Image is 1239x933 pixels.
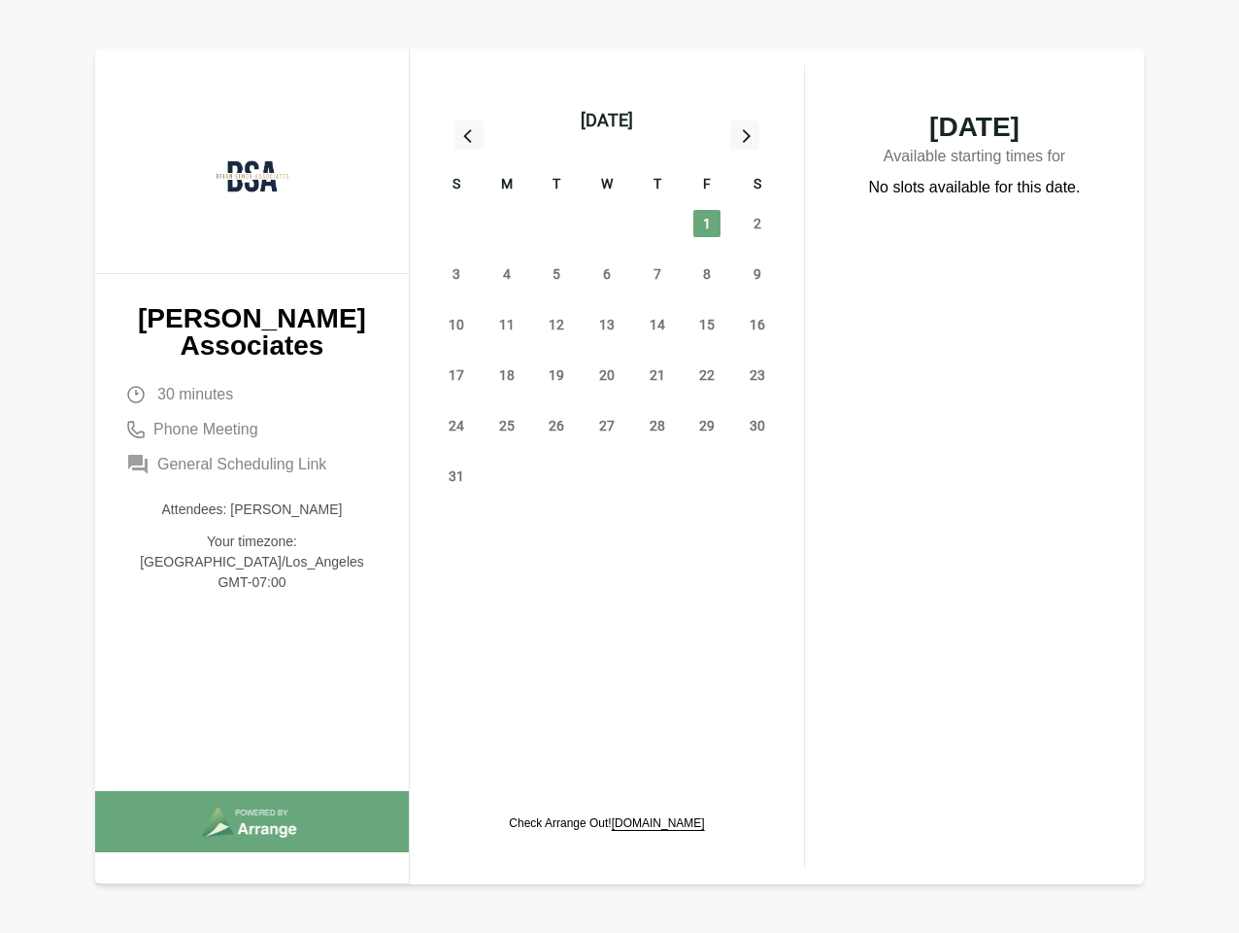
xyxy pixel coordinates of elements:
span: Sunday, August 10, 2025 [443,311,470,338]
span: [DATE] [844,114,1105,141]
span: Wednesday, August 27, 2025 [593,412,620,439]
span: Thursday, August 21, 2025 [644,362,671,389]
span: Thursday, August 14, 2025 [644,311,671,338]
span: Tuesday, August 12, 2025 [543,311,570,338]
p: Attendees: [PERSON_NAME] [126,500,378,520]
span: Friday, August 15, 2025 [693,311,720,338]
div: W [582,173,632,198]
div: T [531,173,582,198]
span: Friday, August 1, 2025 [693,210,720,237]
div: [DATE] [581,107,633,134]
span: Sunday, August 24, 2025 [443,412,470,439]
span: Saturday, August 9, 2025 [744,260,771,288]
span: Monday, August 4, 2025 [493,260,520,288]
span: Tuesday, August 19, 2025 [543,362,570,389]
span: Saturday, August 23, 2025 [744,362,771,389]
span: Phone Meeting [153,418,258,441]
span: 30 minutes [157,383,233,406]
span: Wednesday, August 13, 2025 [593,311,620,338]
span: Thursday, August 28, 2025 [644,412,671,439]
span: Sunday, August 31, 2025 [443,463,470,490]
span: Tuesday, August 5, 2025 [543,260,570,288]
div: S [732,173,783,198]
span: Friday, August 29, 2025 [693,412,720,439]
p: Available starting times for [844,141,1105,176]
span: Saturday, August 30, 2025 [744,412,771,439]
p: [PERSON_NAME] Associates [126,305,378,360]
div: T [632,173,683,198]
span: General Scheduling Link [157,453,326,476]
span: Monday, August 11, 2025 [493,311,520,338]
span: Tuesday, August 26, 2025 [543,412,570,439]
span: Thursday, August 7, 2025 [644,260,671,288]
span: Sunday, August 3, 2025 [443,260,470,288]
div: S [431,173,482,198]
span: Monday, August 18, 2025 [493,362,520,389]
p: No slots available for this date. [869,176,1081,199]
span: Wednesday, August 6, 2025 [593,260,620,288]
span: Sunday, August 17, 2025 [443,362,470,389]
p: Your timezone: [GEOGRAPHIC_DATA]/Los_Angeles GMT-07:00 [126,532,378,593]
div: M [482,173,532,198]
span: Saturday, August 16, 2025 [744,311,771,338]
a: [DOMAIN_NAME] [612,816,705,830]
div: F [683,173,733,198]
span: Monday, August 25, 2025 [493,412,520,439]
p: Check Arrange Out! [509,815,704,831]
span: Wednesday, August 20, 2025 [593,362,620,389]
span: Friday, August 22, 2025 [693,362,720,389]
span: Friday, August 8, 2025 [693,260,720,288]
span: Saturday, August 2, 2025 [744,210,771,237]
